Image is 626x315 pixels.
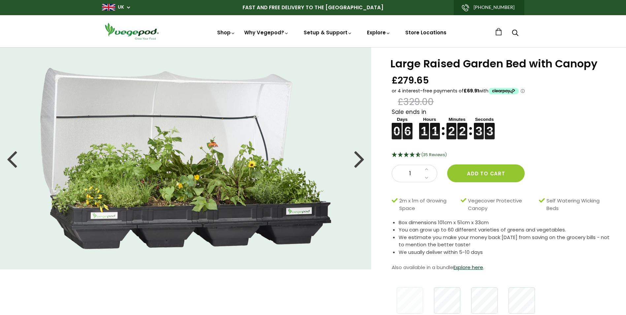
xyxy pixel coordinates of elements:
li: We usually deliver within 5-10 days [399,249,610,256]
figure: 2 [446,123,456,131]
span: 1 [399,169,421,178]
img: gb_large.png [102,4,115,11]
a: Decrease quantity by 1 [423,174,430,182]
a: Setup & Support [304,29,352,36]
figure: 1 [430,123,440,131]
img: Large Raised Garden Bed with Canopy [40,68,331,249]
span: 4.69 Stars - 35 Reviews [421,152,447,157]
li: You can grow up to 60 different varieties of greens and vegetables. [399,226,610,234]
a: Shop [217,29,236,36]
figure: 3 [485,123,495,131]
h1: Large Raised Garden Bed with Canopy [390,58,610,69]
a: UK [118,4,124,11]
figure: 6 [403,123,412,131]
img: Vegepod [102,22,161,41]
figure: 0 [392,123,402,131]
div: 4.69 Stars - 35 Reviews [392,151,610,159]
figure: 3 [474,123,484,131]
span: 2m x 1m of Growing Space [399,197,457,212]
span: £329.00 [398,96,434,108]
button: Add to cart [447,164,525,182]
a: Increase quantity by 1 [423,165,430,174]
p: Also available in a bundle . [392,262,610,272]
a: Explore [367,29,391,36]
a: Explore here [453,264,483,271]
li: We estimate you make your money back [DATE] from saving on the grocery bills - not to mention the... [399,234,610,249]
a: Store Locations [405,29,446,36]
figure: 2 [457,123,467,131]
a: Why Vegepod? [244,29,289,36]
span: £279.65 [392,74,429,87]
span: Vegecover Protective Canopy [468,197,535,212]
figure: 1 [419,123,429,131]
span: Self Watering Wicking Beds [546,197,606,212]
div: Sale ends in [392,108,610,140]
li: Box dimensions 101cm x 51cm x 33cm [399,219,610,227]
a: Search [512,30,518,37]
